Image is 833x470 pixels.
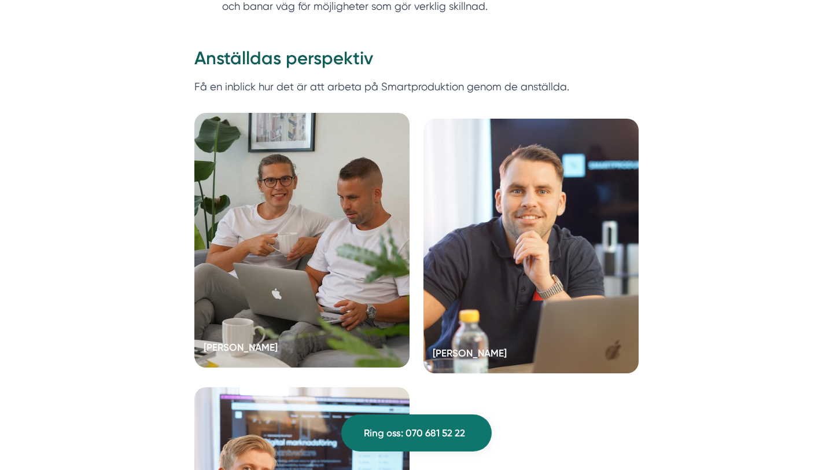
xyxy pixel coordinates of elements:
[423,119,639,373] a: [PERSON_NAME]
[341,414,492,451] a: Ring oss: 070 681 52 22
[204,340,278,358] h5: [PERSON_NAME]
[194,78,639,112] p: Få en inblick hur det är att arbeta på Smartproduktion genom de anställda.
[364,425,465,441] span: Ring oss: 070 681 52 22
[433,346,507,364] h5: [PERSON_NAME]
[194,113,410,368] a: [PERSON_NAME]
[194,46,639,78] h2: Anställdas perspektiv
